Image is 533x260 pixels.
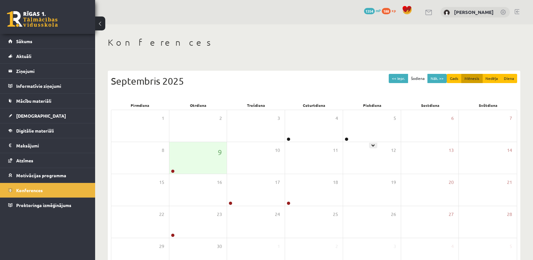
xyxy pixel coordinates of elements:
span: Sākums [16,38,32,44]
div: Septembris 2025 [111,74,517,88]
a: Aktuāli [8,49,87,63]
span: Proktoringa izmēģinājums [16,202,71,208]
a: Atzīmes [8,153,87,168]
button: << Iepr. [389,74,408,83]
a: Informatīvie ziņojumi [8,79,87,93]
button: Diena [501,74,517,83]
div: Trešdiena [227,101,285,110]
span: 18 [333,179,338,186]
button: Nedēļa [482,74,501,83]
div: Ceturtdiena [285,101,343,110]
span: 188 [382,8,391,14]
span: 9 [218,147,222,158]
span: 17 [275,179,280,186]
span: 1 [277,243,280,250]
span: 25 [333,211,338,218]
span: Aktuāli [16,53,31,59]
div: Pirmdiena [111,101,169,110]
legend: Informatīvie ziņojumi [16,79,87,93]
legend: Maksājumi [16,138,87,153]
legend: Ziņojumi [16,64,87,78]
span: 15 [159,179,164,186]
span: Motivācijas programma [16,172,66,178]
button: Nāk. >> [427,74,447,83]
span: 14 [507,147,512,154]
span: Konferences [16,187,43,193]
span: 7 [510,115,512,122]
span: 26 [391,211,396,218]
img: Viktorija Ivanova [444,10,450,16]
span: 2 [219,115,222,122]
span: xp [392,8,396,13]
span: 1 [162,115,164,122]
span: 4 [335,115,338,122]
span: 19 [391,179,396,186]
span: 29 [159,243,164,250]
h1: Konferences [108,37,520,48]
span: 3 [277,115,280,122]
span: 10 [275,147,280,154]
a: 1354 mP [364,8,381,13]
a: 188 xp [382,8,399,13]
a: [DEMOGRAPHIC_DATA] [8,108,87,123]
span: 24 [275,211,280,218]
span: 2 [335,243,338,250]
span: 27 [449,211,454,218]
span: Atzīmes [16,158,33,163]
span: 8 [162,147,164,154]
span: 3 [393,243,396,250]
button: Gads [447,74,462,83]
span: 6 [451,115,454,122]
span: 22 [159,211,164,218]
span: mP [376,8,381,13]
span: 30 [217,243,222,250]
span: Digitālie materiāli [16,128,54,133]
span: 21 [507,179,512,186]
div: Sestdiena [401,101,459,110]
span: Mācību materiāli [16,98,51,104]
div: Otrdiena [169,101,227,110]
span: [DEMOGRAPHIC_DATA] [16,113,66,119]
button: Šodiena [408,74,428,83]
span: 4 [451,243,454,250]
span: 20 [449,179,454,186]
span: 16 [217,179,222,186]
span: 1354 [364,8,375,14]
a: Maksājumi [8,138,87,153]
div: Piekdiena [343,101,401,110]
a: Rīgas 1. Tālmācības vidusskola [7,11,58,27]
span: 11 [333,147,338,154]
span: 5 [393,115,396,122]
div: Svētdiena [459,101,517,110]
a: Ziņojumi [8,64,87,78]
span: 12 [391,147,396,154]
span: 28 [507,211,512,218]
span: 23 [217,211,222,218]
a: [PERSON_NAME] [454,9,494,15]
button: Mēnesis [461,74,483,83]
a: Konferences [8,183,87,198]
a: Sākums [8,34,87,49]
a: Motivācijas programma [8,168,87,183]
a: Digitālie materiāli [8,123,87,138]
a: Mācību materiāli [8,94,87,108]
span: 13 [449,147,454,154]
span: 5 [510,243,512,250]
a: Proktoringa izmēģinājums [8,198,87,212]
